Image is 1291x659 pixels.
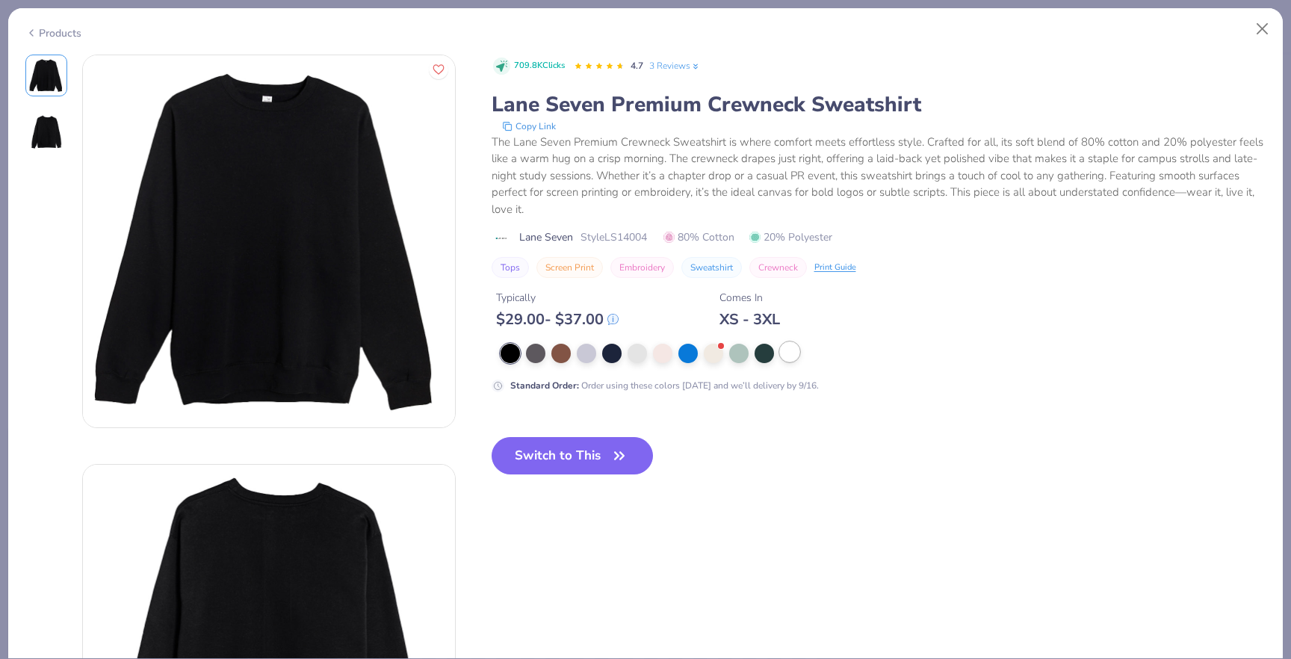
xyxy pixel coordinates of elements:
div: 4.7 Stars [574,55,625,78]
span: 80% Cotton [663,229,734,245]
div: Order using these colors [DATE] and we’ll delivery by 9/16. [510,379,819,392]
button: Crewneck [749,257,807,278]
img: brand logo [492,232,512,244]
img: Front [28,58,64,93]
a: 3 Reviews [649,59,701,72]
button: Screen Print [536,257,603,278]
span: 20% Polyester [749,229,832,245]
div: Products [25,25,81,41]
div: $ 29.00 - $ 37.00 [496,310,619,329]
div: Typically [496,290,619,306]
div: The Lane Seven Premium Crewneck Sweatshirt is where comfort meets effortless style. Crafted for a... [492,134,1266,218]
span: Style LS14004 [581,229,647,245]
div: Print Guide [814,262,856,274]
button: Like [429,60,448,79]
span: Lane Seven [519,229,573,245]
div: Comes In [719,290,780,306]
strong: Standard Order : [510,380,579,392]
button: copy to clipboard [498,119,560,134]
div: Lane Seven Premium Crewneck Sweatshirt [492,90,1266,119]
button: Close [1248,15,1277,43]
button: Switch to This [492,437,654,474]
span: 709.8K Clicks [514,60,565,72]
img: Back [28,114,64,150]
button: Tops [492,257,529,278]
span: 4.7 [631,60,643,72]
div: XS - 3XL [719,310,780,329]
button: Embroidery [610,257,674,278]
img: Front [83,55,455,427]
button: Sweatshirt [681,257,742,278]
